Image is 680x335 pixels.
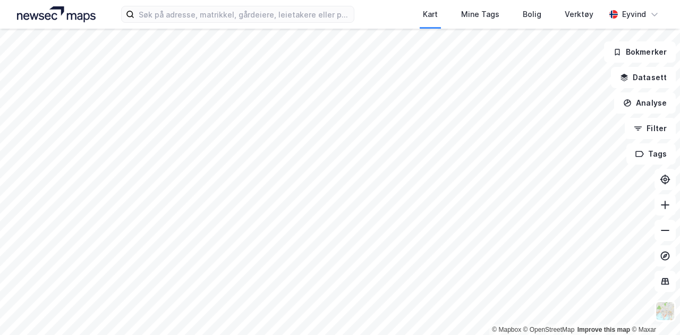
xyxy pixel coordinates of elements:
a: OpenStreetMap [523,326,575,333]
img: logo.a4113a55bc3d86da70a041830d287a7e.svg [17,6,96,22]
button: Analyse [614,92,676,114]
button: Bokmerker [604,41,676,63]
button: Tags [626,143,676,165]
div: Verktøy [565,8,593,21]
div: Bolig [523,8,541,21]
div: Kontrollprogram for chat [627,284,680,335]
div: Kart [423,8,438,21]
a: Mapbox [492,326,521,333]
div: Mine Tags [461,8,499,21]
div: Eyvind [622,8,646,21]
a: Improve this map [577,326,630,333]
button: Filter [625,118,676,139]
iframe: Chat Widget [627,284,680,335]
input: Søk på adresse, matrikkel, gårdeiere, leietakere eller personer [134,6,353,22]
button: Datasett [611,67,676,88]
